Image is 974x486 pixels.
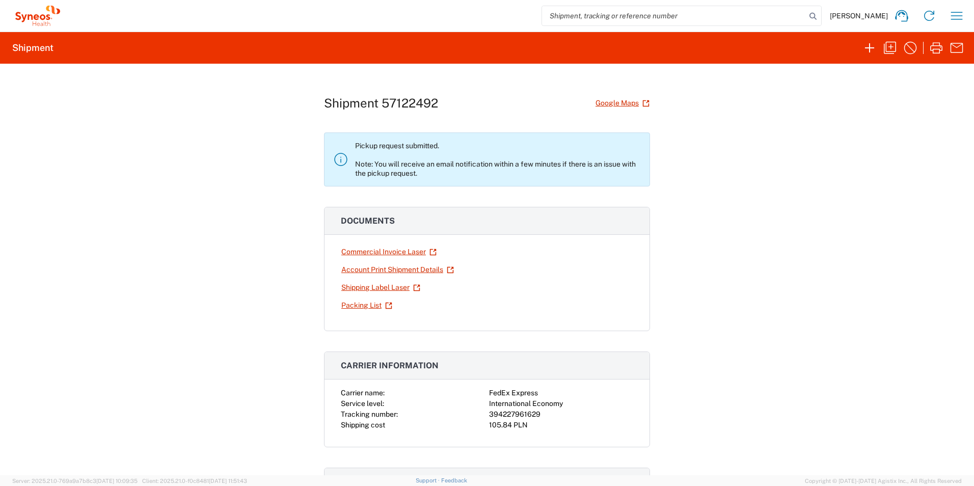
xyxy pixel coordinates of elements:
span: [DATE] 10:09:35 [96,478,138,484]
span: [PERSON_NAME] [830,11,888,20]
div: FedEx Express [489,388,633,398]
p: Pickup request submitted. Note: You will receive an email notification within a few minutes if th... [355,141,641,178]
div: 394227961629 [489,409,633,420]
span: Carrier information [341,361,439,370]
a: Google Maps [595,94,650,112]
a: Account Print Shipment Details [341,261,454,279]
span: Carrier name: [341,389,385,397]
a: Packing List [341,296,393,314]
div: International Economy [489,398,633,409]
a: Feedback [441,477,467,483]
span: [DATE] 11:51:43 [209,478,247,484]
div: 105.84 PLN [489,420,633,430]
span: Documents [341,216,395,226]
h1: Shipment 57122492 [324,96,438,111]
a: Commercial Invoice Laser [341,243,437,261]
span: Tracking number: [341,410,398,418]
a: Support [416,477,441,483]
span: Service level: [341,399,384,408]
span: Shipping cost [341,421,385,429]
span: Server: 2025.21.0-769a9a7b8c3 [12,478,138,484]
span: Client: 2025.21.0-f0c8481 [142,478,247,484]
input: Shipment, tracking or reference number [542,6,806,25]
span: Copyright © [DATE]-[DATE] Agistix Inc., All Rights Reserved [805,476,962,485]
h2: Shipment [12,42,53,54]
a: Shipping Label Laser [341,279,421,296]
